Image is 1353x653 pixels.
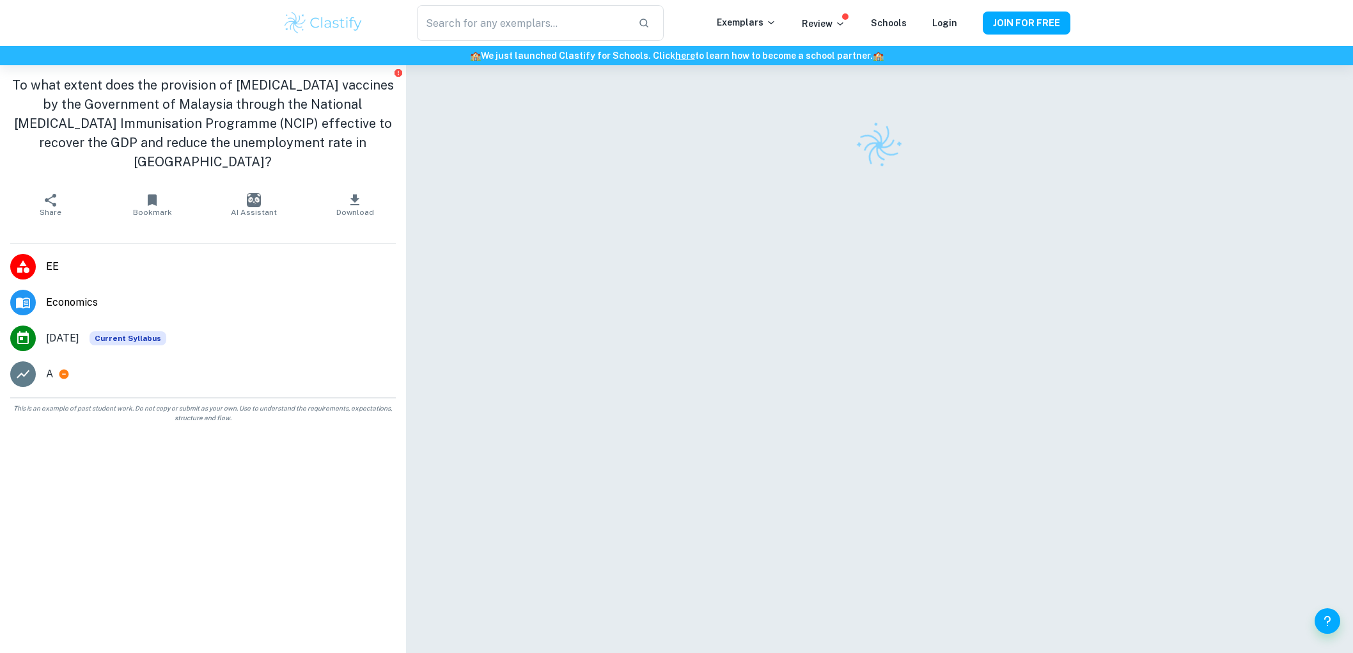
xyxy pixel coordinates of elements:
h1: To what extent does the provision of [MEDICAL_DATA] vaccines by the Government of Malaysia throug... [10,75,396,171]
p: A [46,366,53,382]
span: AI Assistant [231,208,277,217]
span: Share [40,208,61,217]
p: Exemplars [717,15,776,29]
img: Clastify logo [283,10,364,36]
button: Help and Feedback [1315,608,1340,634]
p: Review [802,17,845,31]
span: Download [336,208,374,217]
button: AI Assistant [203,187,304,223]
img: Clastify logo [848,114,911,177]
a: Login [932,18,957,28]
input: Search for any exemplars... [417,5,628,41]
a: here [675,51,695,61]
span: 🏫 [470,51,481,61]
span: Economics [46,295,396,310]
h6: We just launched Clastify for Schools. Click to learn how to become a school partner. [3,49,1350,63]
img: AI Assistant [247,193,261,207]
span: 🏫 [873,51,884,61]
div: This exemplar is based on the current syllabus. Feel free to refer to it for inspiration/ideas wh... [90,331,166,345]
span: Bookmark [133,208,172,217]
span: [DATE] [46,331,79,346]
button: JOIN FOR FREE [983,12,1070,35]
button: Download [304,187,406,223]
span: EE [46,259,396,274]
a: Schools [871,18,907,28]
button: Bookmark [102,187,203,223]
span: This is an example of past student work. Do not copy or submit as your own. Use to understand the... [5,404,401,423]
button: Report issue [394,68,403,77]
span: Current Syllabus [90,331,166,345]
